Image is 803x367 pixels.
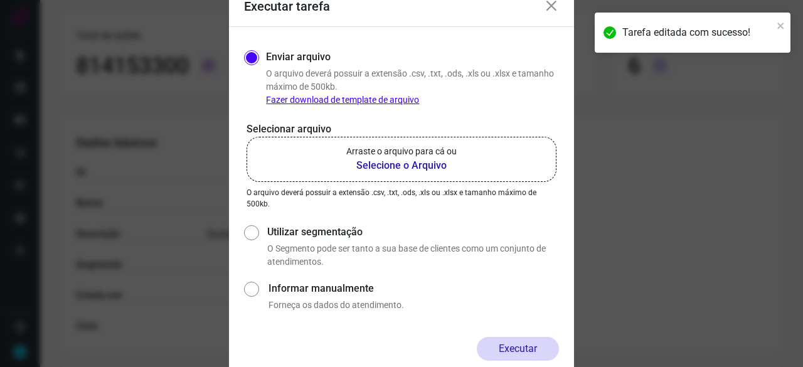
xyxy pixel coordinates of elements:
a: Fazer download de template de arquivo [266,95,419,105]
p: Forneça os dados do atendimento. [269,299,559,312]
button: Executar [477,337,559,361]
p: O Segmento pode ser tanto a sua base de clientes como um conjunto de atendimentos. [267,242,559,269]
label: Enviar arquivo [266,50,331,65]
label: Utilizar segmentação [267,225,559,240]
b: Selecione o Arquivo [346,158,457,173]
label: Informar manualmente [269,281,559,296]
p: Selecionar arquivo [247,122,556,137]
button: close [777,18,785,33]
p: O arquivo deverá possuir a extensão .csv, .txt, .ods, .xls ou .xlsx e tamanho máximo de 500kb. [247,187,556,210]
div: Tarefa editada com sucesso! [622,25,773,40]
p: Arraste o arquivo para cá ou [346,145,457,158]
p: O arquivo deverá possuir a extensão .csv, .txt, .ods, .xls ou .xlsx e tamanho máximo de 500kb. [266,67,559,107]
